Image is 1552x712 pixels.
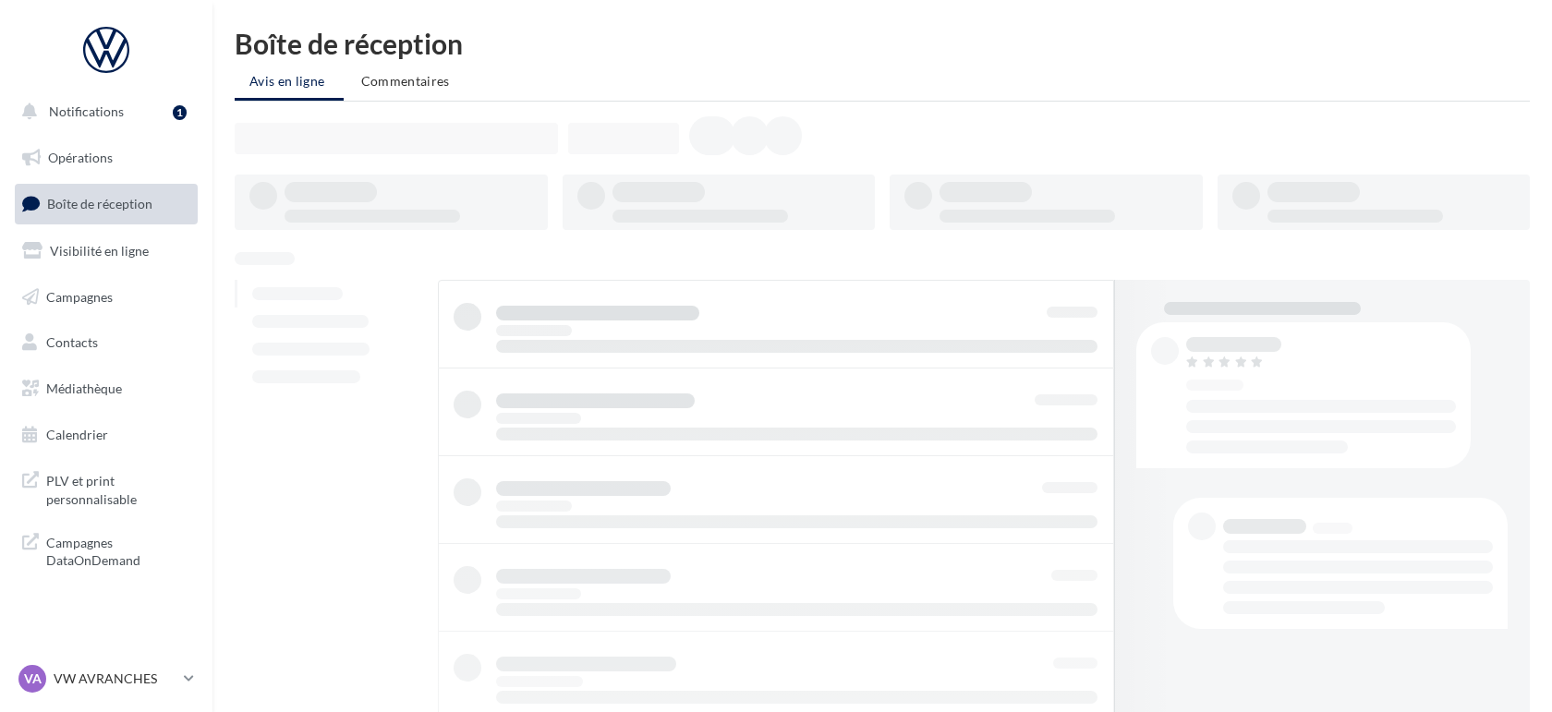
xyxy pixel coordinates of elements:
div: Boîte de réception [235,30,1530,57]
span: Commentaires [361,73,450,89]
span: Campagnes [46,288,113,304]
span: VA [24,670,42,688]
a: VA VW AVRANCHES [15,661,198,696]
span: Campagnes DataOnDemand [46,530,190,570]
a: Boîte de réception [11,184,201,223]
span: Médiathèque [46,380,122,396]
span: PLV et print personnalisable [46,468,190,508]
a: Contacts [11,323,201,362]
span: Contacts [46,334,98,350]
span: Notifications [49,103,124,119]
a: Opérations [11,139,201,177]
div: 1 [173,105,187,120]
p: VW AVRANCHES [54,670,176,688]
a: Visibilité en ligne [11,232,201,271]
a: Calendrier [11,416,201,454]
span: Boîte de réception [47,196,152,211]
a: PLV et print personnalisable [11,461,201,515]
span: Visibilité en ligne [50,243,149,259]
a: Campagnes [11,278,201,317]
a: Médiathèque [11,369,201,408]
button: Notifications 1 [11,92,194,131]
a: Campagnes DataOnDemand [11,523,201,577]
span: Calendrier [46,427,108,442]
span: Opérations [48,150,113,165]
